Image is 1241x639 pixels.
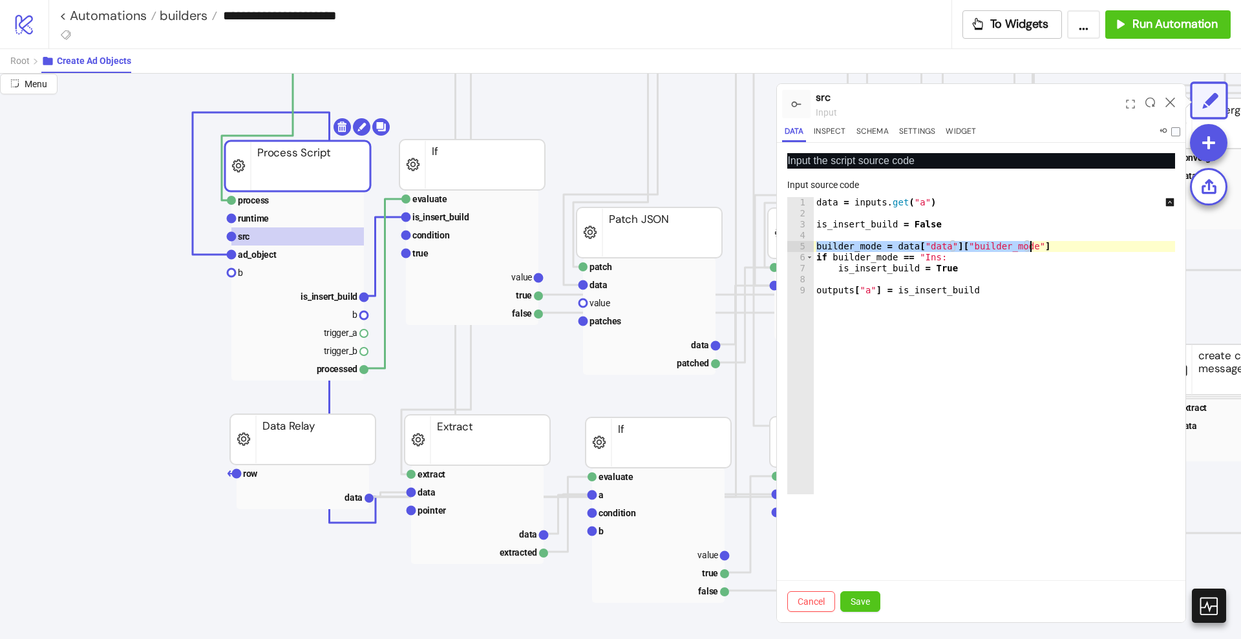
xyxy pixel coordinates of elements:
text: evaluate [412,194,447,204]
text: src [238,231,249,242]
div: 5 [787,241,814,252]
button: ... [1067,10,1100,39]
text: b [599,526,604,536]
span: Run Automation [1132,17,1218,32]
button: Run Automation [1105,10,1231,39]
text: value [697,550,718,560]
text: patch [589,262,612,272]
div: 6 [787,252,814,263]
text: data [691,340,709,350]
span: Cancel [798,596,825,607]
span: builders [156,7,207,24]
a: < Automations [59,9,156,22]
text: true [412,248,429,258]
button: Settings [896,125,939,142]
button: Widget [943,125,979,142]
text: data [418,487,436,498]
span: expand [1126,100,1135,109]
div: src [816,89,1121,105]
text: extract [1179,403,1207,413]
text: value [511,272,532,282]
button: Data [782,125,806,142]
div: 8 [787,274,814,285]
text: runtime [238,213,269,224]
button: Save [840,591,880,612]
span: Menu [25,79,47,89]
div: input [816,105,1121,120]
div: 4 [787,230,814,241]
text: is_insert_build [301,291,357,302]
span: Root [10,56,30,66]
div: 1 [787,197,814,208]
span: radius-bottomright [10,79,19,88]
text: pointer [418,505,446,516]
button: To Widgets [962,10,1063,39]
text: process [238,195,269,205]
div: 9 [787,285,814,296]
span: Save [851,596,870,607]
p: Input the script source code [787,153,1175,169]
text: data [589,280,608,290]
text: is_insert_build [412,212,469,222]
text: ad_object [238,249,277,260]
text: a [599,490,604,500]
text: value [589,298,610,308]
label: Input source code [787,178,867,192]
text: row [243,468,258,479]
text: condition [599,508,636,518]
a: builders [156,9,217,22]
span: Toggle code folding, rows 6 through 7 [806,252,813,263]
button: Cancel [787,591,835,612]
text: b [352,309,357,320]
button: Inspect [811,125,848,142]
text: evaluate [599,472,633,482]
button: Create Ad Objects [41,49,131,73]
text: b [238,267,243,278]
div: 3 [787,219,814,230]
text: data [519,529,537,539]
div: 7 [787,263,814,274]
span: Create Ad Objects [57,56,131,66]
text: patches [589,316,621,326]
text: extract [418,469,445,479]
button: Root [10,49,41,73]
text: condition [412,230,450,240]
span: up-square [1165,198,1174,207]
text: data [1179,171,1197,181]
text: data [345,492,363,503]
span: To Widgets [990,17,1049,32]
button: Schema [854,125,891,142]
div: 2 [787,208,814,219]
text: data [1179,421,1197,431]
